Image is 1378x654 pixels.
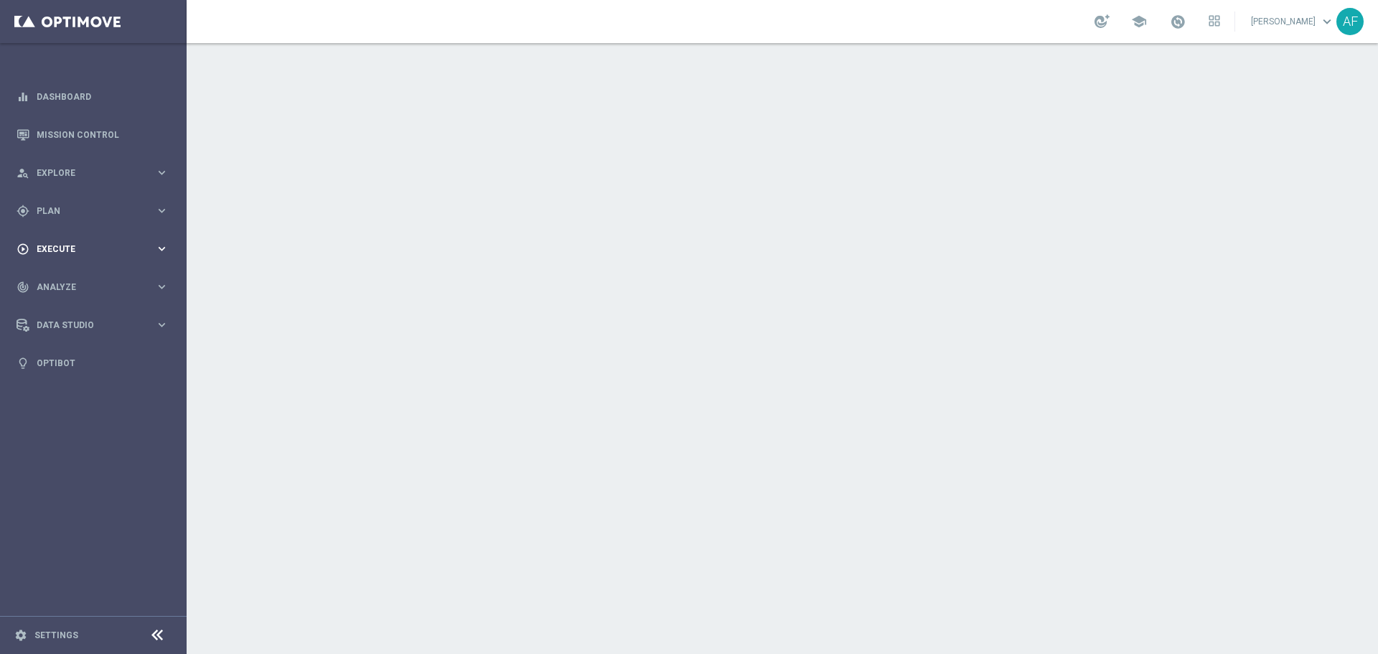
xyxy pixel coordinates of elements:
[17,78,169,116] div: Dashboard
[17,281,155,294] div: Analyze
[37,344,169,382] a: Optibot
[1319,14,1335,29] span: keyboard_arrow_down
[37,169,155,177] span: Explore
[17,344,169,382] div: Optibot
[17,243,155,256] div: Execute
[17,116,169,154] div: Mission Control
[37,283,155,291] span: Analyze
[37,321,155,330] span: Data Studio
[37,245,155,253] span: Execute
[17,281,29,294] i: track_changes
[155,242,169,256] i: keyboard_arrow_right
[16,129,169,141] button: Mission Control
[17,357,29,370] i: lightbulb
[17,167,29,179] i: person_search
[155,318,169,332] i: keyboard_arrow_right
[37,116,169,154] a: Mission Control
[1336,8,1364,35] div: AF
[37,207,155,215] span: Plan
[16,91,169,103] button: equalizer Dashboard
[17,90,29,103] i: equalizer
[16,281,169,293] button: track_changes Analyze keyboard_arrow_right
[14,629,27,642] i: settings
[16,243,169,255] button: play_circle_outline Execute keyboard_arrow_right
[34,631,78,640] a: Settings
[37,78,169,116] a: Dashboard
[155,204,169,218] i: keyboard_arrow_right
[17,167,155,179] div: Explore
[17,205,155,218] div: Plan
[155,280,169,294] i: keyboard_arrow_right
[17,319,155,332] div: Data Studio
[16,167,169,179] button: person_search Explore keyboard_arrow_right
[16,205,169,217] button: gps_fixed Plan keyboard_arrow_right
[1250,11,1336,32] a: [PERSON_NAME]keyboard_arrow_down
[155,166,169,179] i: keyboard_arrow_right
[1131,14,1147,29] span: school
[16,358,169,369] button: lightbulb Optibot
[16,319,169,331] button: Data Studio keyboard_arrow_right
[17,243,29,256] i: play_circle_outline
[17,205,29,218] i: gps_fixed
